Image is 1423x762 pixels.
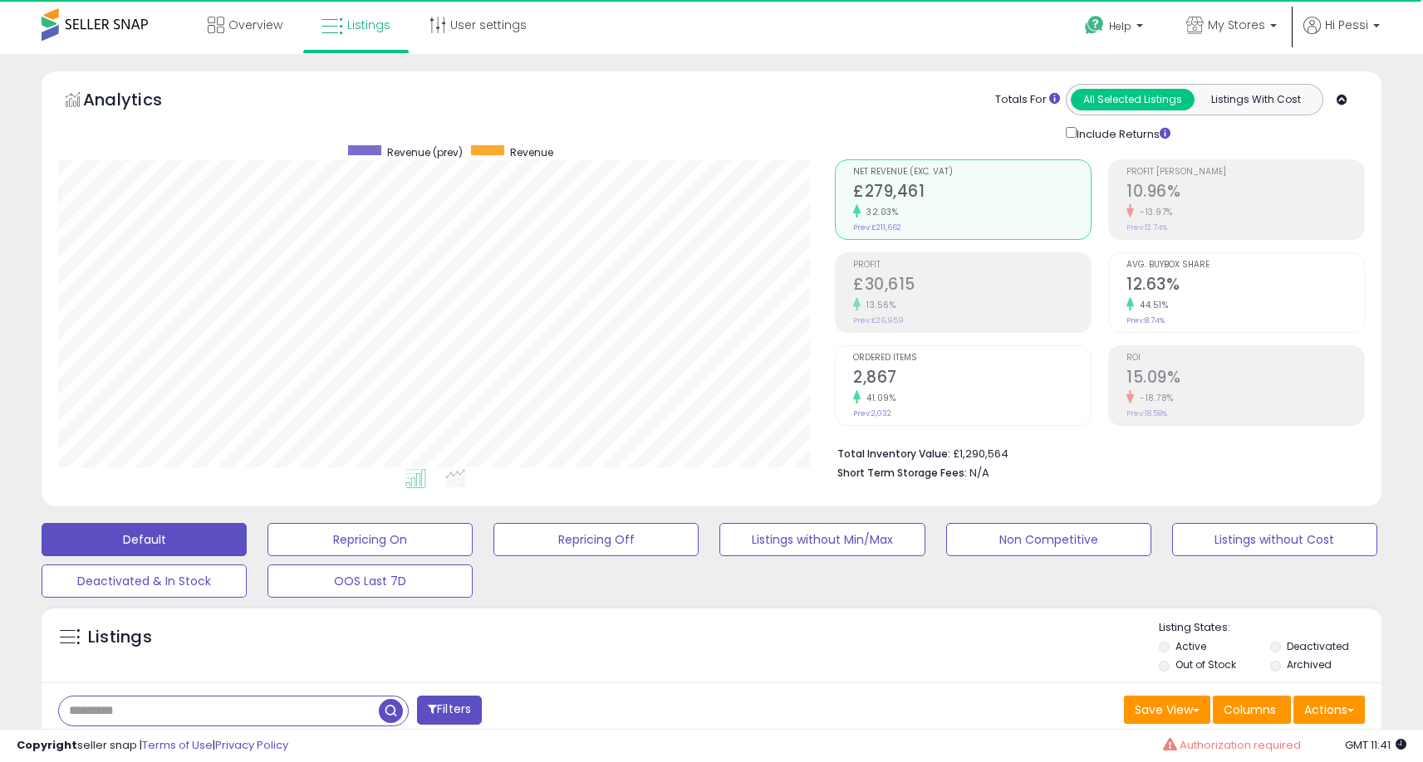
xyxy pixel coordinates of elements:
[1175,639,1206,653] label: Active
[837,442,1352,462] li: £1,290,564
[946,523,1151,556] button: Non Competitive
[1175,657,1236,672] label: Out of Stock
[853,168,1091,177] span: Net Revenue (Exc. VAT)
[1124,696,1210,724] button: Save View
[42,523,247,556] button: Default
[142,737,213,753] a: Terms of Use
[853,315,904,325] small: Prev: £26,959
[1208,17,1265,33] span: My Stores
[1126,275,1364,297] h2: 12.63%
[853,222,901,232] small: Prev: £211,662
[1109,19,1131,33] span: Help
[1072,2,1160,54] a: Help
[267,523,473,556] button: Repricing On
[510,145,553,159] span: Revenue
[17,737,77,753] strong: Copyright
[1194,89,1318,110] button: Listings With Cost
[1126,368,1364,390] h2: 15.09%
[1345,737,1406,753] span: 2025-08-14 11:41 GMT
[1180,737,1301,753] span: Authorization required
[861,392,896,404] small: 41.09%
[853,368,1091,390] h2: 2,867
[969,465,989,481] span: N/A
[1126,315,1165,325] small: Prev: 8.74%
[1053,124,1190,143] div: Include Returns
[1126,168,1364,177] span: Profit [PERSON_NAME]
[387,145,463,159] span: Revenue (prev)
[1213,696,1291,724] button: Columns
[861,206,898,218] small: 32.03%
[837,466,967,480] b: Short Term Storage Fees:
[853,408,891,418] small: Prev: 2,032
[215,737,288,753] a: Privacy Policy
[837,447,950,461] b: Total Inventory Value:
[1084,15,1105,36] i: Get Help
[719,523,925,556] button: Listings without Min/Max
[417,696,482,725] button: Filters
[853,182,1091,204] h2: £279,461
[1287,657,1332,672] label: Archived
[1172,523,1377,556] button: Listings without Cost
[1287,639,1349,653] label: Deactivated
[42,564,247,598] button: Deactivated & In Stock
[347,17,390,33] span: Listings
[853,275,1091,297] h2: £30,615
[853,261,1091,270] span: Profit
[1126,182,1364,204] h2: 10.96%
[1134,299,1168,311] small: 44.51%
[1134,206,1173,218] small: -13.97%
[853,354,1091,363] span: Ordered Items
[493,523,699,556] button: Repricing Off
[1224,701,1276,718] span: Columns
[17,738,288,754] div: seller snap | |
[1325,17,1368,33] span: Hi Pessi
[1071,89,1195,110] button: All Selected Listings
[267,564,473,598] button: OOS Last 7D
[995,92,1060,108] div: Totals For
[88,626,152,649] h5: Listings
[1126,222,1167,232] small: Prev: 12.74%
[1126,261,1364,270] span: Avg. Buybox Share
[1134,392,1174,404] small: -18.78%
[1293,696,1365,724] button: Actions
[861,299,896,311] small: 13.56%
[1126,354,1364,363] span: ROI
[1126,408,1167,418] small: Prev: 18.58%
[83,88,194,115] h5: Analytics
[228,17,282,33] span: Overview
[1159,620,1381,636] p: Listing States:
[1303,17,1380,54] a: Hi Pessi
